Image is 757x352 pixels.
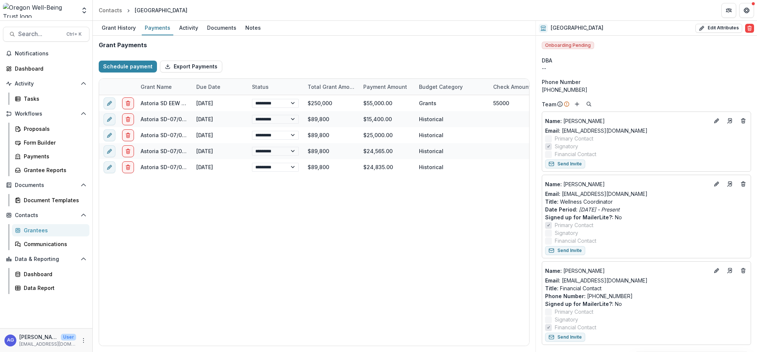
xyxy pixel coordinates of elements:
div: Payment Amount [359,79,414,95]
a: Go to contact [724,115,736,127]
span: Search... [18,30,62,38]
div: Due Date [192,79,248,95]
span: Workflows [15,111,78,117]
div: 55000 [493,99,509,107]
button: Add [573,100,581,109]
span: Financial Contact [555,237,596,245]
a: Grant History [99,21,139,35]
span: Documents [15,182,78,188]
div: Check Amount [489,79,544,95]
button: Send Invite [545,159,585,168]
span: Title : [545,198,558,205]
div: Grantee Reports [24,166,83,174]
div: Due Date [192,83,225,91]
button: edit [104,145,115,157]
div: Historical [419,147,443,155]
div: Status [248,79,303,95]
div: Communications [24,240,83,248]
button: edit [104,97,115,109]
span: Name : [545,268,562,274]
a: Astoria SD-07/01/2016-06/01/2020 [141,116,230,122]
button: Send Invite [545,333,585,342]
a: Payments [142,21,173,35]
div: Document Templates [24,196,83,204]
div: [GEOGRAPHIC_DATA] [135,6,187,14]
i: [DATE] - Present [579,206,620,213]
div: Budget Category [414,79,489,95]
nav: breadcrumb [96,5,190,16]
div: Total Grant Amount [303,79,359,95]
a: Astoria SD-07/01/2016-06/01/2020 [141,164,230,170]
button: Edit [712,180,721,188]
span: Phone Number [542,78,580,86]
span: Signatory [555,142,578,150]
button: Schedule payment [99,61,157,72]
button: Deletes [739,180,748,188]
button: Edit [712,116,721,125]
a: Astoria SD-07/01/2016-06/01/2020 [141,132,230,138]
div: Grant Name [136,79,192,95]
div: Form Builder [24,139,83,146]
p: No [545,300,748,308]
p: [EMAIL_ADDRESS][DOMAIN_NAME] [19,341,76,348]
div: Ctrl + K [65,30,83,38]
a: Document Templates [12,194,89,206]
a: Proposals [12,123,89,135]
a: Documents [204,21,239,35]
a: Email: [EMAIL_ADDRESS][DOMAIN_NAME] [545,190,648,198]
div: Budget Category [414,83,467,91]
div: [DATE] [192,159,248,175]
div: [DATE] [192,127,248,143]
div: Payments [24,152,83,160]
div: [DATE] [192,95,248,111]
img: Oregon Well-Being Trust logo [3,3,76,18]
a: Activity [176,21,201,35]
h2: [GEOGRAPHIC_DATA] [551,25,603,31]
p: [PERSON_NAME] [545,180,709,188]
a: Notes [242,21,264,35]
div: $89,800 [303,143,359,159]
div: Payments [142,22,173,33]
a: Payments [12,150,89,162]
button: Get Help [739,3,754,18]
a: Tasks [12,93,89,105]
a: Dashboard [3,62,89,75]
button: Open Data & Reporting [3,253,89,265]
div: Grant Name [136,83,176,91]
span: Signed up for MailerLite? : [545,214,613,220]
div: Asta Garmon [7,338,14,343]
span: Name : [545,181,562,187]
button: edit [104,129,115,141]
span: Notifications [15,51,86,57]
div: $24,565.00 [359,143,414,159]
button: Edit [712,266,721,275]
button: Search... [3,27,89,42]
div: Historical [419,163,443,171]
span: Title : [545,285,558,291]
p: [PERSON_NAME] [545,267,709,275]
a: Name: [PERSON_NAME] [545,117,709,125]
a: Email: [EMAIL_ADDRESS][DOMAIN_NAME] [545,277,648,284]
button: delete [122,161,134,173]
p: No [545,213,748,221]
div: $25,000.00 [359,127,414,143]
span: Signatory [555,316,578,323]
div: [DATE] [192,143,248,159]
div: Grants [419,99,436,107]
span: Date Period : [545,206,577,213]
a: Email: [EMAIL_ADDRESS][DOMAIN_NAME] [545,127,648,135]
div: Payment Amount [359,83,412,91]
span: Email: [545,277,560,284]
div: Check Amount [489,83,535,91]
button: Open Workflows [3,108,89,120]
p: [PERSON_NAME] [19,333,58,341]
a: Astoria SD-07/01/2016-06/01/2020 [141,148,230,154]
div: $89,800 [303,127,359,143]
div: Documents [204,22,239,33]
span: Primary Contact [555,308,593,316]
a: Communications [12,238,89,250]
div: Historical [419,115,443,123]
div: $89,800 [303,111,359,127]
